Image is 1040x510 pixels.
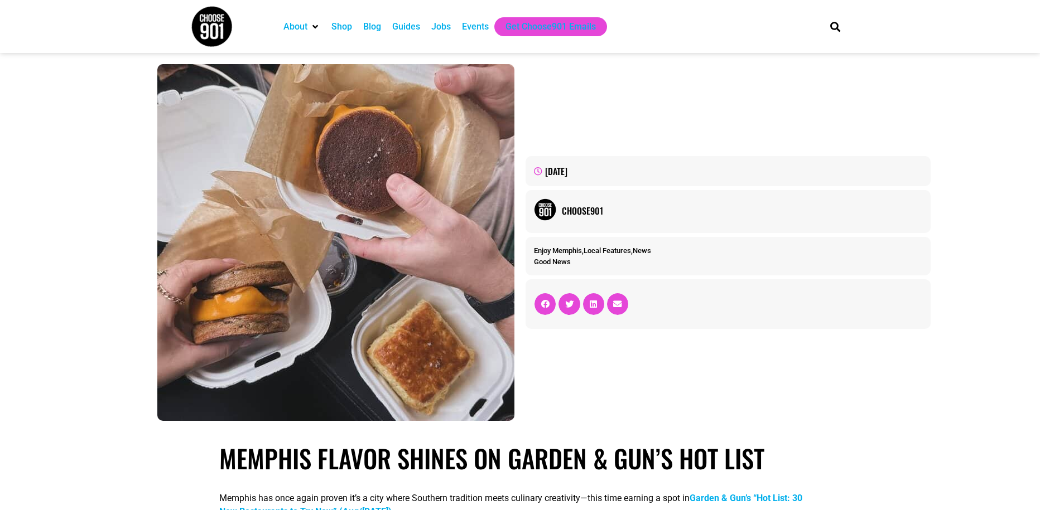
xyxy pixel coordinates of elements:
[534,246,651,255] span: , ,
[826,17,845,36] div: Search
[534,246,582,255] a: Enjoy Memphis
[462,20,489,33] a: Events
[558,293,580,314] div: Share on twitter
[363,20,381,33] a: Blog
[633,246,651,255] a: News
[607,293,628,314] div: Share on email
[545,164,567,178] time: [DATE]
[283,20,307,33] a: About
[505,20,596,33] a: Get Choose901 Emails
[219,443,821,473] h1: Memphis Flavor Shines on Garden & Gun’s Hot List
[562,204,922,217] a: Choose901
[157,64,514,421] img: Two people hold breakfast sandwiches with melted cheese in takeout containers from Kinfolk Memphi...
[584,246,631,255] a: Local Features
[583,293,604,314] div: Share on linkedin
[278,17,326,36] div: About
[278,17,811,36] nav: Main nav
[331,20,352,33] a: Shop
[534,258,571,266] a: Good News
[535,293,556,314] div: Share on facebook
[392,20,420,33] a: Guides
[534,198,556,221] img: Picture of Choose901
[431,20,451,33] a: Jobs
